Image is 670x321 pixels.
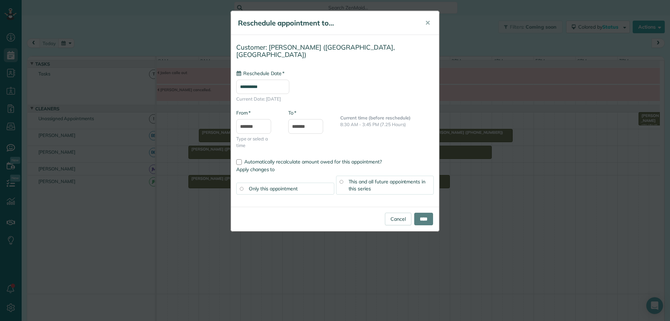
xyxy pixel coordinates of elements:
span: Automatically recalculate amount owed for this appointment? [244,159,382,165]
span: Only this appointment [249,185,298,192]
span: ✕ [425,19,430,27]
input: Only this appointment [240,187,243,191]
span: Current Date: [DATE] [236,96,434,102]
p: 8:30 AM - 3:45 PM (7.25 Hours) [340,121,434,128]
a: Cancel [385,213,411,225]
b: Current time (before reschedule) [340,115,411,121]
span: Type or select a time [236,136,278,149]
span: This and all future appointments in this series [349,178,426,192]
label: From [236,109,251,116]
label: Reschedule Date [236,70,284,77]
input: This and all future appointments in this series [340,180,343,184]
h4: Customer: [PERSON_NAME] ([GEOGRAPHIC_DATA], [GEOGRAPHIC_DATA]) [236,44,434,58]
label: To [288,109,296,116]
h5: Reschedule appointment to... [238,18,415,28]
label: Apply changes to [236,166,434,173]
